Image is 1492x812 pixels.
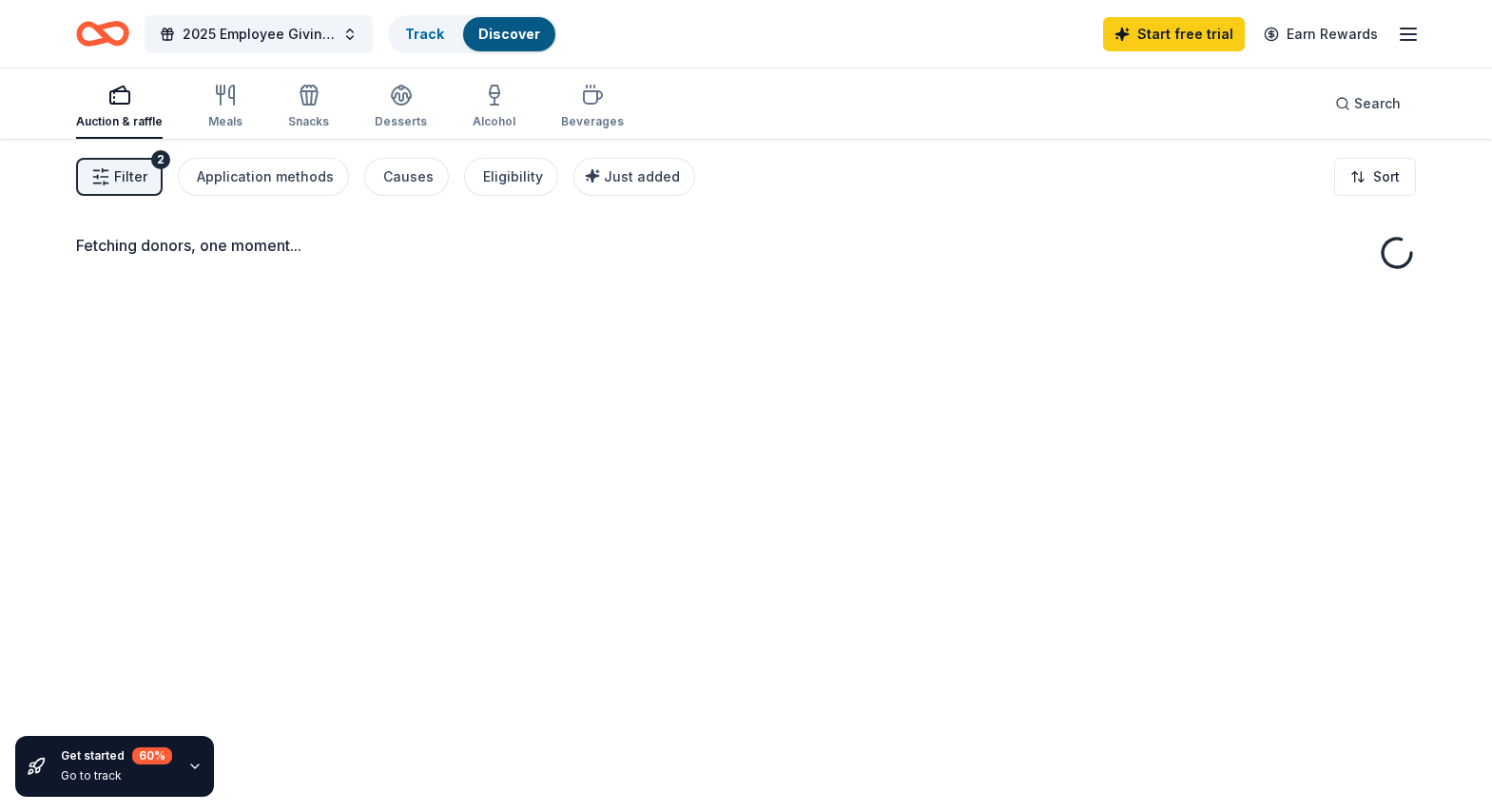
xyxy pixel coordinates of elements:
button: Search [1320,85,1416,123]
button: Meals [208,76,242,139]
div: Auction & raffle [76,114,163,129]
div: Eligibility [483,165,543,188]
a: Earn Rewards [1252,17,1389,51]
button: Beverages [561,76,624,139]
button: Desserts [375,76,427,139]
a: Start free trial [1103,17,1245,51]
div: Application methods [197,165,334,188]
div: Causes [383,165,434,188]
div: Beverages [561,114,624,129]
span: 2025 Employee Giving Campaign [183,23,335,46]
div: Alcohol [473,114,515,129]
span: Search [1354,92,1401,115]
div: Snacks [288,114,329,129]
div: Desserts [375,114,427,129]
button: Eligibility [464,158,558,196]
button: 2025 Employee Giving Campaign [145,15,373,53]
button: TrackDiscover [388,15,557,53]
a: Home [76,11,129,56]
div: 60 % [132,747,172,764]
div: Get started [61,747,172,764]
div: Go to track [61,768,172,783]
button: Causes [364,158,449,196]
button: Snacks [288,76,329,139]
div: 2 [151,150,170,169]
div: Fetching donors, one moment... [76,234,1416,257]
button: Filter2 [76,158,163,196]
span: Just added [604,168,680,184]
button: Just added [573,158,695,196]
span: Sort [1373,165,1400,188]
a: Track [405,26,444,42]
span: Filter [114,165,147,188]
button: Application methods [178,158,349,196]
a: Discover [478,26,540,42]
button: Auction & raffle [76,76,163,139]
div: Meals [208,114,242,129]
button: Alcohol [473,76,515,139]
button: Sort [1334,158,1416,196]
